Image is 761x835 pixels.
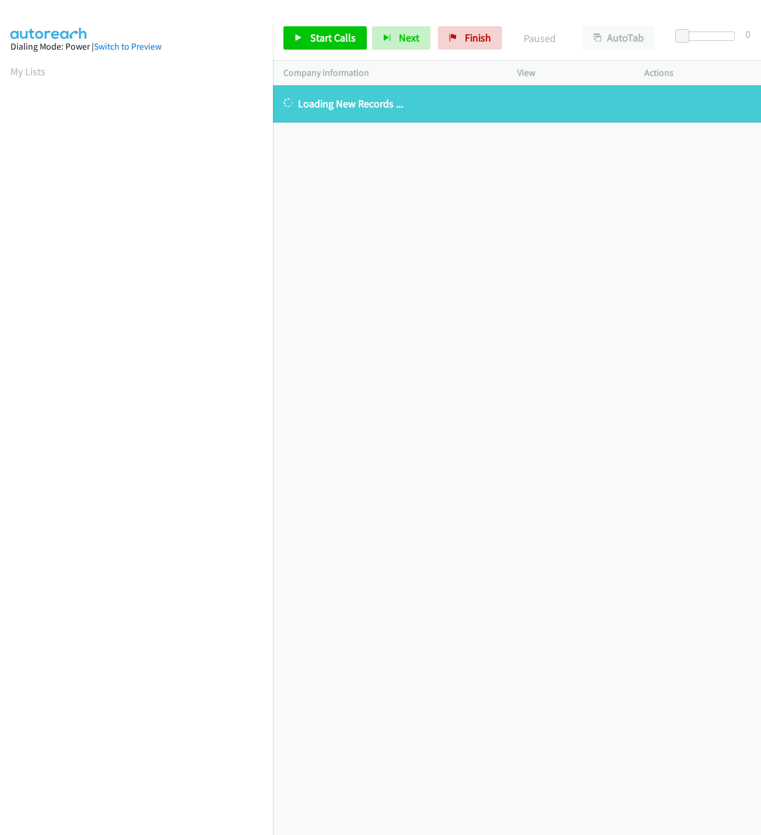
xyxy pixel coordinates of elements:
p: Company Information [283,66,496,80]
a: Switch to Preview [94,41,162,52]
span: Next [399,31,419,44]
div: 0 [745,26,751,42]
p: View [517,66,623,80]
p: Paused [518,30,562,46]
div: Dialing Mode: Power | [10,40,262,54]
span: Start Calls [310,31,356,44]
p: Loading New Records ... [283,96,751,111]
iframe: Dialpad [10,90,273,644]
div: Delay between calls (in seconds) [681,32,735,41]
p: Actions [644,66,751,80]
button: Next [372,26,430,50]
a: My Lists [10,65,45,78]
a: Start Calls [283,26,367,50]
button: AutoTab [583,26,655,50]
span: Finish [465,31,491,44]
a: Finish [438,26,502,50]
